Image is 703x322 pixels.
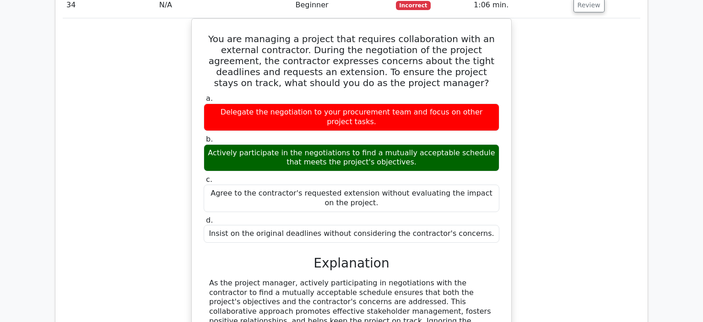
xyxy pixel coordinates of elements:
[204,225,499,243] div: Insist on the original deadlines without considering the contractor's concerns.
[209,256,494,271] h3: Explanation
[396,1,431,10] span: Incorrect
[204,104,499,131] div: Delegate the negotiation to your procurement team and focus on other project tasks.
[203,33,500,88] h5: You are managing a project that requires collaboration with an external contractor. During the ne...
[206,216,213,224] span: d.
[204,185,499,212] div: Agree to the contractor's requested extension without evaluating the impact on the project.
[204,144,499,172] div: Actively participate in the negotiations to find a mutually acceptable schedule that meets the pr...
[206,135,213,143] span: b.
[206,175,212,184] span: c.
[206,94,213,103] span: a.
